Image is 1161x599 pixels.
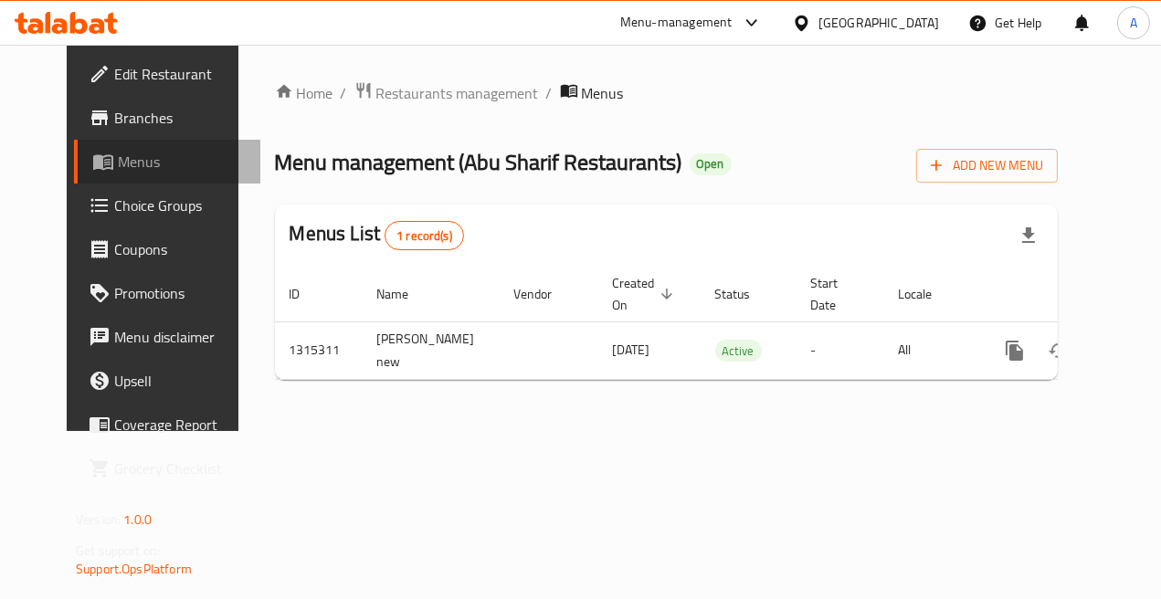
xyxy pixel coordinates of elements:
li: / [546,82,553,104]
a: Menus [74,140,260,184]
td: 1315311 [275,321,363,379]
a: Coupons [74,227,260,271]
a: Home [275,82,333,104]
span: Grocery Checklist [114,457,246,479]
span: Restaurants management [376,82,539,104]
span: Version: [76,508,121,531]
span: A [1130,13,1137,33]
a: Menu disclaimer [74,315,260,359]
span: Coupons [114,238,246,260]
span: Menu disclaimer [114,326,246,348]
a: Grocery Checklist [74,447,260,490]
a: Promotions [74,271,260,315]
a: Upsell [74,359,260,403]
td: - [797,321,884,379]
span: Get support on: [76,539,160,562]
td: All [884,321,978,379]
span: Start Date [811,272,862,316]
button: Change Status [1037,329,1081,373]
span: Choice Groups [114,194,246,216]
li: / [341,82,347,104]
div: [GEOGRAPHIC_DATA] [818,13,939,33]
button: Add New Menu [916,149,1058,183]
span: Created On [613,272,679,316]
a: Choice Groups [74,184,260,227]
span: 1.0.0 [123,508,152,531]
span: Add New Menu [931,154,1043,177]
nav: breadcrumb [275,81,1058,105]
a: Edit Restaurant [74,52,260,96]
span: Menus [118,151,246,173]
span: Menu management ( Abu Sharif Restaurants ) [275,142,682,183]
span: Locale [899,283,956,305]
span: Promotions [114,282,246,304]
a: Branches [74,96,260,140]
td: [PERSON_NAME] new [363,321,500,379]
div: Menu-management [620,12,733,34]
a: Coverage Report [74,403,260,447]
span: Coverage Report [114,414,246,436]
div: Total records count [385,221,464,250]
span: Edit Restaurant [114,63,246,85]
div: Active [715,340,762,362]
button: more [993,329,1037,373]
span: Status [715,283,775,305]
a: Support.OpsPlatform [76,557,192,581]
span: Menus [582,82,624,104]
div: Open [690,153,732,175]
span: 1 record(s) [385,227,463,245]
div: Export file [1007,214,1050,257]
span: Open [690,156,732,172]
span: ID [290,283,324,305]
span: Vendor [514,283,576,305]
span: [DATE] [613,338,650,362]
span: Active [715,341,762,362]
span: Upsell [114,370,246,392]
span: Name [377,283,433,305]
span: Branches [114,107,246,129]
a: Restaurants management [354,81,539,105]
h2: Menus List [290,220,464,250]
